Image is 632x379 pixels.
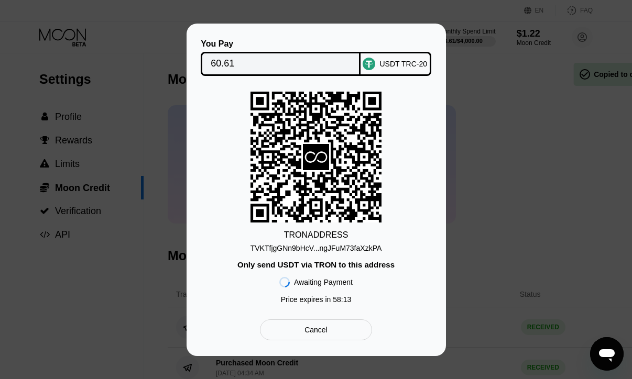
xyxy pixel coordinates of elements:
iframe: Button to launch messaging window [590,337,624,371]
div: Awaiting Payment [294,278,353,286]
div: You PayUSDT TRC-20 [202,39,430,76]
div: Price expires in [281,295,352,304]
div: Cancel [260,319,372,340]
div: You Pay [201,39,361,49]
div: Cancel [304,325,328,335]
div: USDT TRC-20 [379,60,427,68]
div: Only send USDT via TRON to this address [237,260,395,269]
div: TVKTfjgGNn9bHcV...ngJFuM73faXzkPA [250,244,382,252]
span: 58 : 13 [333,295,351,304]
div: TVKTfjgGNn9bHcV...ngJFuM73faXzkPA [250,240,382,252]
div: TRON ADDRESS [284,230,348,240]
